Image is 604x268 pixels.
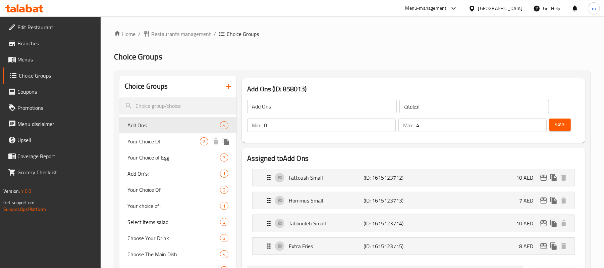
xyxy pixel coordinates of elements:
div: Add On's:1 [119,166,236,182]
button: delete [559,241,569,251]
span: Restaurants management [151,30,211,38]
span: Your Choice Of [127,186,220,194]
button: edit [539,241,549,251]
a: Choice Groups [3,68,101,84]
p: Min: [252,121,261,129]
p: 10 AED [516,219,539,227]
div: Choices [200,137,208,145]
span: 1.0.0 [21,187,31,195]
p: (ID: 1615123715) [364,242,414,250]
a: Home [114,30,135,38]
span: Your choice of : [127,202,220,210]
div: Your Choice Of2deleteduplicate [119,133,236,149]
div: Add Ons4 [119,117,236,133]
span: Menu disclaimer [17,120,96,128]
p: (ID: 1615123714) [364,219,414,227]
div: Choices [220,170,228,178]
li: / [138,30,141,38]
button: duplicate [549,173,559,183]
span: Choice Groups [227,30,259,38]
nav: breadcrumb [114,30,591,38]
div: Menu-management [405,4,447,12]
span: Upsell [17,136,96,144]
a: Grocery Checklist [3,164,101,180]
div: Expand [253,215,574,232]
div: Select items salad3 [119,214,236,230]
div: Choices [220,218,228,226]
span: Version: [3,187,20,195]
span: 1 [220,171,228,177]
span: Choice Groups [19,72,96,80]
a: Menu disclaimer [3,116,101,132]
a: Edit Restaurant [3,19,101,35]
span: Edit Restaurant [17,23,96,31]
div: Expand [253,238,574,255]
span: Choice Groups [114,49,162,64]
h3: Add Ons (ID: 858013) [247,84,580,94]
div: Choices [220,202,228,210]
button: edit [539,218,549,228]
button: duplicate [549,218,559,228]
p: Fattoush Small [289,174,364,182]
div: Expand [253,192,574,209]
a: Coverage Report [3,148,101,164]
p: Tabbouleh Small [289,219,364,227]
p: Max: [403,121,414,129]
a: Menus [3,51,101,68]
span: Promotions [17,104,96,112]
p: (ID: 1615123712) [364,174,414,182]
div: Choices [220,186,228,194]
span: Branches [17,39,96,47]
p: 10 AED [516,174,539,182]
span: 3 [220,219,228,225]
button: delete [559,218,569,228]
p: Extra Fries [289,242,364,250]
div: Choices [220,121,228,129]
li: Expand [247,189,580,212]
span: 3 [220,235,228,241]
span: 4 [220,122,228,129]
button: edit [539,195,549,206]
span: Grocery Checklist [17,168,96,176]
span: Choose Your Drink [127,234,220,242]
span: Save [555,121,565,129]
a: Restaurants management [143,30,211,38]
span: Get support on: [3,198,34,207]
span: Choose The Main Dish [127,250,220,258]
a: Support.OpsPlatform [3,205,46,214]
p: 7 AED [519,196,539,205]
p: Hommus Small [289,196,364,205]
a: Coupons [3,84,101,100]
li: Expand [247,212,580,235]
span: 2 [220,187,228,193]
span: Your Choice Of [127,137,200,145]
button: delete [211,136,221,146]
div: Your Choice of Egg3 [119,149,236,166]
h2: Assigned to Add Ons [247,153,580,164]
div: Choices [220,250,228,258]
a: Promotions [3,100,101,116]
a: Branches [3,35,101,51]
span: Coverage Report [17,152,96,160]
button: delete [559,195,569,206]
div: Your Choice Of2 [119,182,236,198]
div: Expand [253,169,574,186]
a: Upsell [3,132,101,148]
span: Menus [17,55,96,63]
li: Expand [247,166,580,189]
button: duplicate [221,136,231,146]
button: duplicate [549,195,559,206]
button: duplicate [549,241,559,251]
li: / [214,30,216,38]
h2: Choice Groups [125,81,168,91]
span: Your Choice of Egg [127,153,220,162]
div: Choices [220,153,228,162]
p: 8 AED [519,242,539,250]
div: Choose Your Drink3 [119,230,236,246]
span: 2 [200,138,208,145]
span: Coupons [17,88,96,96]
p: (ID: 1615123713) [364,196,414,205]
span: 3 [220,154,228,161]
span: 1 [220,203,228,209]
span: m [592,5,596,12]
